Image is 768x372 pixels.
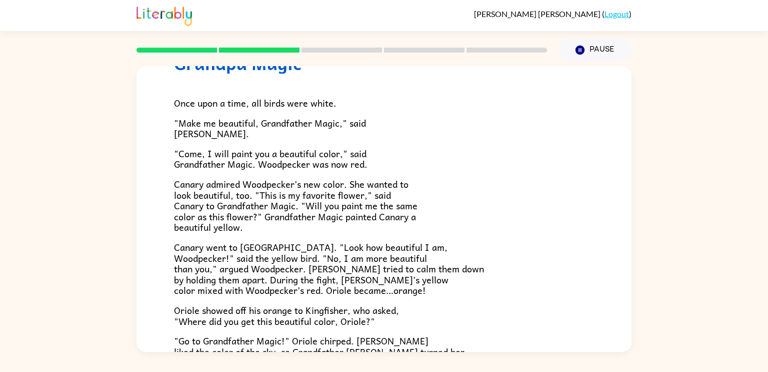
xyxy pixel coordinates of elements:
[474,9,602,19] span: [PERSON_NAME] [PERSON_NAME]
[174,240,484,297] span: Canary went to [GEOGRAPHIC_DATA]. "Look how beautiful I am, Woodpecker!" said the yellow bird. "N...
[174,333,464,369] span: "Go to Grandfather Magic!" Oriole chirped. [PERSON_NAME] liked the color of the sky, so Grandfath...
[174,146,367,172] span: "Come, I will paint you a beautiful color," said Grandfather Magic. Woodpecker was now red.
[174,96,336,110] span: Once upon a time, all birds were white.
[604,9,629,19] a: Logout
[136,4,192,26] img: Literably
[559,39,631,62] button: Pause
[174,303,399,328] span: Oriole showed off his orange to Kingfisher, who asked, "Where did you get this beautiful color, O...
[474,9,631,19] div: ( )
[174,116,366,141] span: "Make me beautiful, Grandfather Magic," said [PERSON_NAME].
[174,177,417,234] span: Canary admired Woodpecker’s new color. She wanted to look beautiful, too. "This is my favorite fl...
